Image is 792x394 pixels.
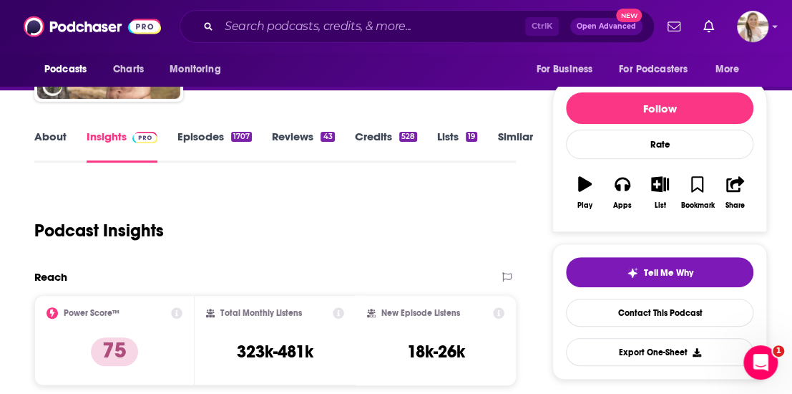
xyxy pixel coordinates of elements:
button: Bookmark [679,167,716,218]
div: Bookmark [680,201,714,210]
button: Apps [604,167,641,218]
div: 43 [321,132,334,142]
button: open menu [610,56,708,83]
a: Episodes1707 [177,130,252,163]
button: open menu [34,56,105,83]
a: Reviews43 [272,130,334,163]
a: Show notifications dropdown [698,14,720,39]
span: For Podcasters [619,59,688,80]
p: 75 [91,337,138,366]
a: Credits528 [355,130,417,163]
span: Monitoring [170,59,220,80]
div: Share [725,201,745,210]
span: Tell Me Why [644,267,693,279]
a: InsightsPodchaser Pro [87,130,157,163]
span: Podcasts [44,59,87,80]
h2: Total Monthly Listens [220,308,301,318]
h2: New Episode Listens [381,308,460,318]
span: More [715,59,740,80]
img: User Profile [737,11,768,42]
a: Lists19 [437,130,477,163]
button: Show profile menu [737,11,768,42]
a: Similar [497,130,532,163]
h2: Power Score™ [64,308,119,318]
div: Play [577,201,592,210]
img: Podchaser Pro [132,132,157,143]
button: Share [716,167,753,218]
div: List [654,201,665,210]
button: open menu [526,56,610,83]
img: Podchaser - Follow, Share and Rate Podcasts [24,13,161,40]
a: Show notifications dropdown [662,14,686,39]
input: Search podcasts, credits, & more... [219,15,525,38]
button: open menu [705,56,758,83]
img: tell me why sparkle [627,267,638,279]
h2: Reach [34,270,67,284]
div: Apps [613,201,632,210]
div: Search podcasts, credits, & more... [180,10,655,43]
span: Ctrl K [525,17,559,36]
div: Rate [566,130,753,159]
button: Follow [566,92,753,124]
span: Logged in as acquavie [737,11,768,42]
button: Open AdvancedNew [570,18,642,35]
span: For Business [536,59,592,80]
button: tell me why sparkleTell Me Why [566,257,753,287]
button: open menu [160,56,239,83]
a: About [34,130,67,163]
span: Charts [113,59,144,80]
iframe: Intercom live chat [743,345,778,380]
span: 1 [773,345,784,357]
h3: 18k-26k [407,341,465,362]
a: Contact This Podcast [566,299,753,327]
div: 19 [466,132,477,142]
button: Play [566,167,603,218]
h1: Podcast Insights [34,220,164,241]
h3: 323k-481k [237,341,313,362]
a: Charts [104,56,152,83]
button: List [641,167,678,218]
div: 528 [399,132,417,142]
span: Open Advanced [577,23,636,30]
span: New [616,9,642,22]
button: Export One-Sheet [566,338,753,366]
div: 1707 [231,132,252,142]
